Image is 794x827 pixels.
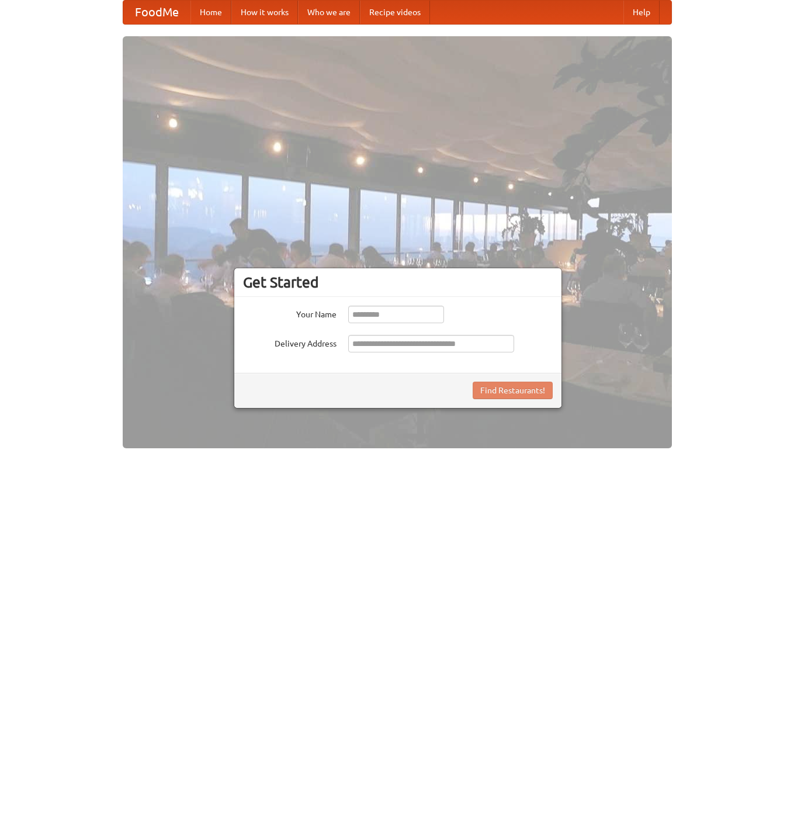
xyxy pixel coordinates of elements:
[360,1,430,24] a: Recipe videos
[298,1,360,24] a: Who we are
[190,1,231,24] a: Home
[243,335,337,350] label: Delivery Address
[243,274,553,291] h3: Get Started
[123,1,190,24] a: FoodMe
[623,1,660,24] a: Help
[243,306,337,320] label: Your Name
[231,1,298,24] a: How it works
[473,382,553,399] button: Find Restaurants!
